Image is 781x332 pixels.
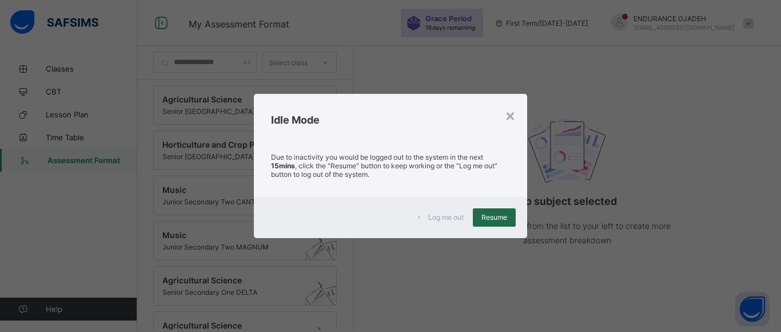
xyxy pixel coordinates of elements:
span: Resume [481,213,507,222]
p: Due to inactivity you would be logged out to the system in the next , click the "Resume" button t... [271,153,510,179]
span: Log me out [428,213,464,222]
strong: 15mins [271,161,295,170]
h2: Idle Mode [271,114,510,126]
div: × [505,105,516,125]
